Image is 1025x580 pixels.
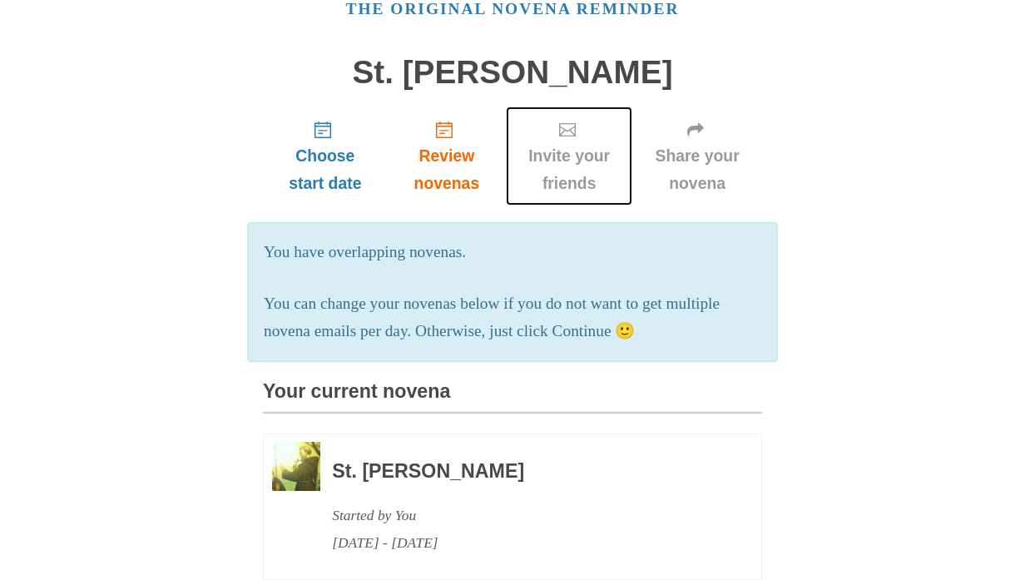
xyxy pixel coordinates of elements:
a: Share your novena [632,107,762,206]
div: Started by You [332,502,716,529]
span: Invite your friends [522,142,616,197]
a: Invite your friends [506,107,632,206]
h3: Your current novena [263,381,762,414]
h1: St. [PERSON_NAME] [263,55,762,91]
h3: St. [PERSON_NAME] [332,461,716,483]
span: Review novenas [404,142,489,197]
span: Choose start date [280,142,371,197]
img: Novena image [272,442,320,491]
a: Choose start date [263,107,388,206]
div: [DATE] - [DATE] [332,529,716,557]
p: You can change your novenas below if you do not want to get multiple novena emails per day. Other... [264,290,761,345]
a: Review novenas [388,107,506,206]
p: You have overlapping novenas. [264,239,761,266]
span: Share your novena [649,142,745,197]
